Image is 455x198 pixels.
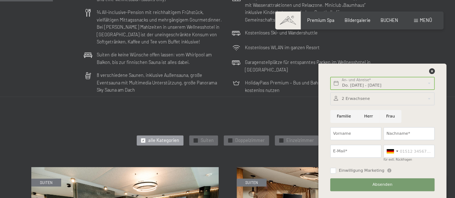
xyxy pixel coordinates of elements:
span: ✓ [229,138,232,142]
p: Suiten die keine Wünsche offen lassen: vom Whirlpool am Balkon, bis zur finnischen Sauna ist alle... [97,51,223,66]
a: Schwarzensteinsuite mit finnischer Sauna [31,167,219,171]
p: Garagenstellplätze für entspanntes Parken im Wellnesshotel in [GEOGRAPHIC_DATA] [245,59,372,73]
a: BUCHEN [381,17,398,23]
p: 8 verschiedene Saunen, inklusive Außensauna, große Eventsauna mit Multimedia Unterstützung, große... [97,72,223,93]
span: Einwilligung Marketing [339,168,385,174]
button: Absenden [330,178,434,191]
div: Germany (Deutschland): +49 [384,145,400,157]
a: Bildergalerie [345,17,370,23]
span: Absenden [372,182,392,188]
a: Suite Aurina mit finnischer Sauna [237,167,424,171]
span: Einzelzimmer [286,137,314,144]
a: Premium Spa [307,17,335,23]
input: 01512 3456789 [383,145,434,158]
span: Doppelzimmer [235,137,265,144]
p: Kostenloses Ski- und Wandershuttle [245,29,318,36]
p: Kostenloses WLAN im ganzen Resort [245,44,320,51]
span: Menü [420,17,432,23]
span: ✓ [280,138,283,142]
span: alle Kategorien [148,137,179,144]
label: für evtl. Rückfragen [383,158,412,161]
p: HolidayPass Premium – Bus und Bahn in [GEOGRAPHIC_DATA] kostenlos nutzen [245,79,372,94]
span: ✓ [142,138,145,142]
p: ¾ All-inclusive-Pension mit reichhaltigem Frühstück, vielfältigen Mittagssnacks und mehrgängigem ... [97,9,223,45]
span: Suiten [201,137,214,144]
span: ✓ [195,138,197,142]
